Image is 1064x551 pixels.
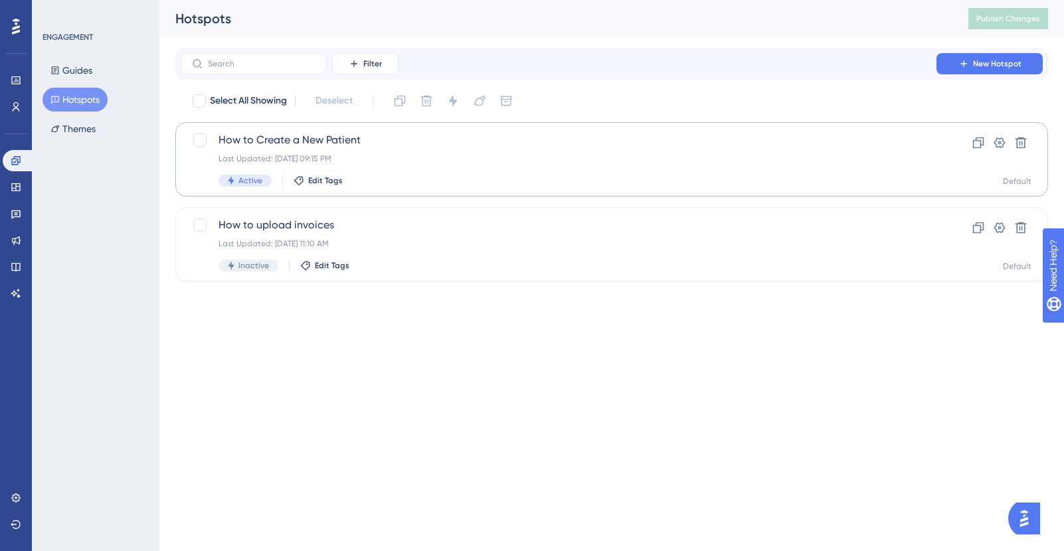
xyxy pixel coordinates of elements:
[1008,499,1048,538] iframe: UserGuiding AI Assistant Launcher
[315,260,349,271] span: Edit Tags
[363,58,382,69] span: Filter
[238,260,269,271] span: Inactive
[219,217,899,233] span: How to upload invoices
[31,3,83,19] span: Need Help?
[219,238,899,249] div: Last Updated: [DATE] 11:10 AM
[936,53,1043,74] button: New Hotspot
[43,32,93,42] div: ENGAGEMENT
[315,93,353,109] span: Deselect
[43,58,100,82] button: Guides
[294,175,343,186] button: Edit Tags
[210,93,287,109] span: Select All Showing
[219,153,899,164] div: Last Updated: [DATE] 09:15 PM
[175,9,935,28] div: Hotspots
[300,260,349,271] button: Edit Tags
[219,132,899,148] span: How to Create a New Patient
[208,59,315,68] input: Search
[43,88,108,112] button: Hotspots
[1003,176,1031,187] div: Default
[968,8,1048,29] button: Publish Changes
[308,175,343,186] span: Edit Tags
[1003,261,1031,272] div: Default
[976,13,1040,24] span: Publish Changes
[43,117,104,141] button: Themes
[973,58,1021,69] span: New Hotspot
[238,175,262,186] span: Active
[332,53,399,74] button: Filter
[304,89,365,113] button: Deselect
